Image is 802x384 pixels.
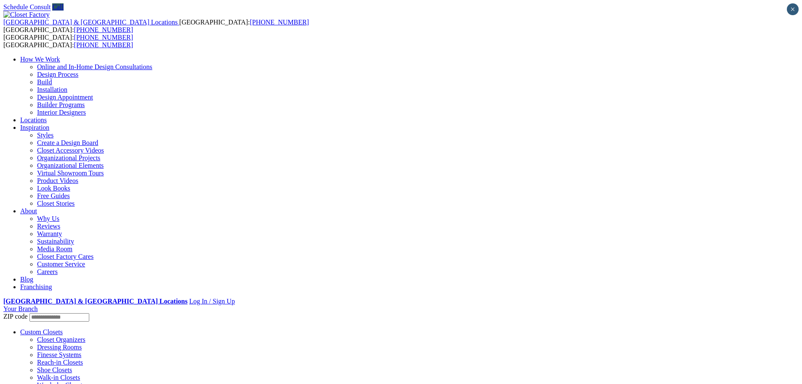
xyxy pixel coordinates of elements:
a: [PHONE_NUMBER] [74,41,133,48]
a: Careers [37,268,58,275]
a: Why Us [37,215,59,222]
a: Create a Design Board [37,139,98,146]
a: Media Room [37,245,72,252]
a: [GEOGRAPHIC_DATA] & [GEOGRAPHIC_DATA] Locations [3,298,187,305]
img: Closet Factory [3,11,50,19]
a: Interior Designers [37,109,86,116]
a: [PHONE_NUMBER] [74,26,133,33]
a: [PHONE_NUMBER] [250,19,309,26]
a: Closet Factory Cares [37,253,93,260]
input: Enter your Zip code [29,313,89,322]
a: Franchising [20,283,52,290]
a: Build [37,78,52,86]
a: Schedule Consult [3,3,51,11]
a: Closet Stories [37,200,75,207]
a: Sustainability [37,238,74,245]
a: Online and In-Home Design Consultations [37,63,152,70]
a: Product Videos [37,177,78,184]
span: [GEOGRAPHIC_DATA]: [GEOGRAPHIC_DATA]: [3,19,309,33]
a: Custom Closets [20,328,63,336]
a: Look Books [37,185,70,192]
span: [GEOGRAPHIC_DATA]: [GEOGRAPHIC_DATA]: [3,34,133,48]
a: Reviews [37,223,60,230]
a: [PHONE_NUMBER] [74,34,133,41]
a: Finesse Systems [37,351,81,358]
a: Blog [20,276,33,283]
a: Customer Service [37,260,85,268]
a: Walk-in Closets [37,374,80,381]
a: Dressing Rooms [37,344,82,351]
a: Closet Accessory Videos [37,147,104,154]
a: Installation [37,86,67,93]
a: Design Process [37,71,78,78]
a: [GEOGRAPHIC_DATA] & [GEOGRAPHIC_DATA] Locations [3,19,179,26]
a: Builder Programs [37,101,85,108]
button: Close [787,3,799,15]
span: ZIP code [3,313,28,320]
a: About [20,207,37,215]
a: Styles [37,132,53,139]
span: [GEOGRAPHIC_DATA] & [GEOGRAPHIC_DATA] Locations [3,19,178,26]
a: Design Appointment [37,94,93,101]
a: Your Branch [3,305,37,312]
a: Locations [20,116,47,124]
a: Warranty [37,230,62,237]
a: Shoe Closets [37,366,72,373]
a: Reach-in Closets [37,359,83,366]
a: Free Guides [37,192,70,199]
a: Inspiration [20,124,49,131]
a: Call [52,3,64,11]
a: Log In / Sign Up [189,298,234,305]
a: Closet Organizers [37,336,85,343]
a: Organizational Projects [37,154,100,161]
a: How We Work [20,56,60,63]
a: Organizational Elements [37,162,104,169]
a: Virtual Showroom Tours [37,169,104,177]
